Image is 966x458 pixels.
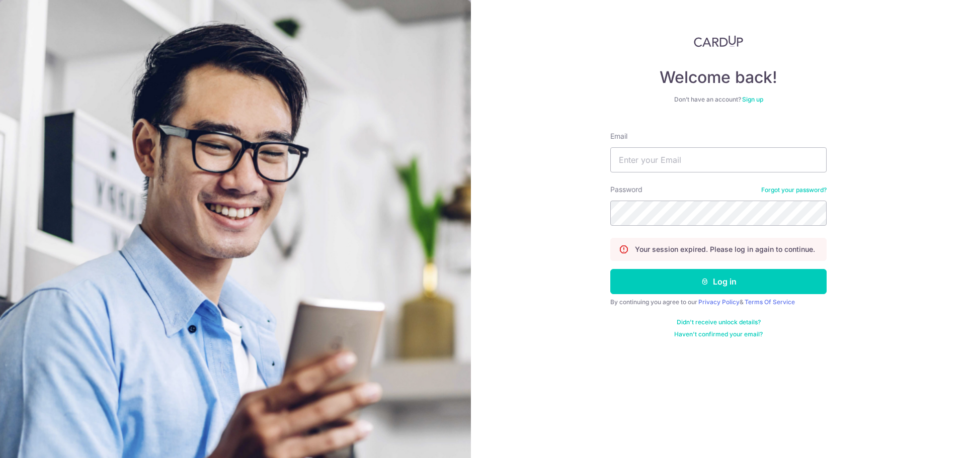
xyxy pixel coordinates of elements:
div: By continuing you agree to our & [610,298,827,306]
a: Didn't receive unlock details? [677,318,761,326]
a: Terms Of Service [745,298,795,306]
img: CardUp Logo [694,35,743,47]
a: Haven't confirmed your email? [674,330,763,338]
input: Enter your Email [610,147,827,172]
h4: Welcome back! [610,67,827,87]
button: Log in [610,269,827,294]
a: Forgot your password? [761,186,827,194]
p: Your session expired. Please log in again to continue. [635,244,815,254]
label: Email [610,131,627,141]
a: Privacy Policy [698,298,740,306]
a: Sign up [742,96,763,103]
div: Don’t have an account? [610,96,827,104]
label: Password [610,185,642,195]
